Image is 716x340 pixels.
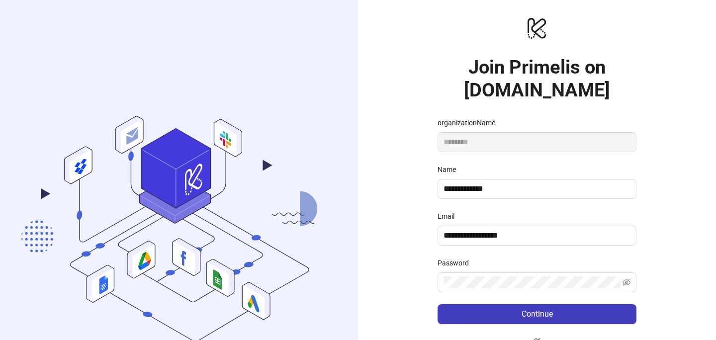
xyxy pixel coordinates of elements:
[438,304,636,324] button: Continue
[444,276,621,288] input: Password
[522,310,553,319] span: Continue
[438,164,462,175] label: Name
[623,278,630,286] span: eye-invisible
[444,183,628,195] input: Name
[438,117,502,128] label: organizationName
[438,257,475,268] label: Password
[438,211,461,222] label: Email
[444,230,628,242] input: Email
[438,132,636,152] input: organizationName
[438,56,636,101] h1: Join Primelis on [DOMAIN_NAME]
